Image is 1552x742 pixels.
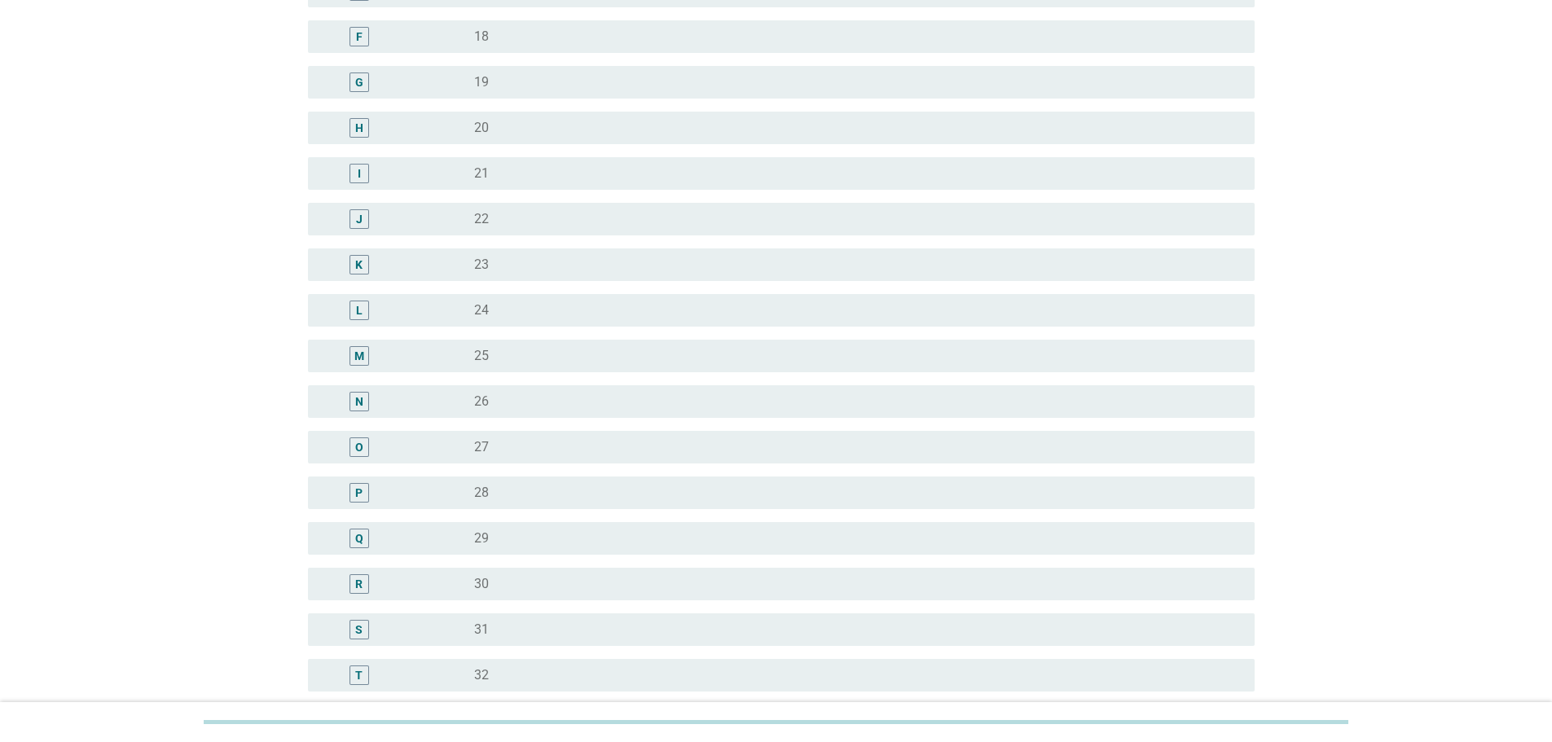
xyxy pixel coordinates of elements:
[474,393,489,410] label: 26
[355,256,363,273] div: K
[358,165,361,182] div: I
[474,530,489,547] label: 29
[356,28,363,45] div: F
[474,667,489,683] label: 32
[474,621,489,638] label: 31
[355,438,363,455] div: O
[354,347,364,364] div: M
[474,485,489,501] label: 28
[474,576,489,592] label: 30
[474,439,489,455] label: 27
[474,302,489,318] label: 24
[356,301,363,318] div: L
[355,393,363,410] div: N
[474,120,489,136] label: 20
[474,257,489,273] label: 23
[355,575,363,592] div: R
[356,210,363,227] div: J
[474,29,489,45] label: 18
[355,484,363,501] div: P
[355,621,363,638] div: S
[355,119,363,136] div: H
[355,529,363,547] div: Q
[474,211,489,227] label: 22
[355,666,363,683] div: T
[474,165,489,182] label: 21
[355,73,363,90] div: G
[474,74,489,90] label: 19
[474,348,489,364] label: 25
